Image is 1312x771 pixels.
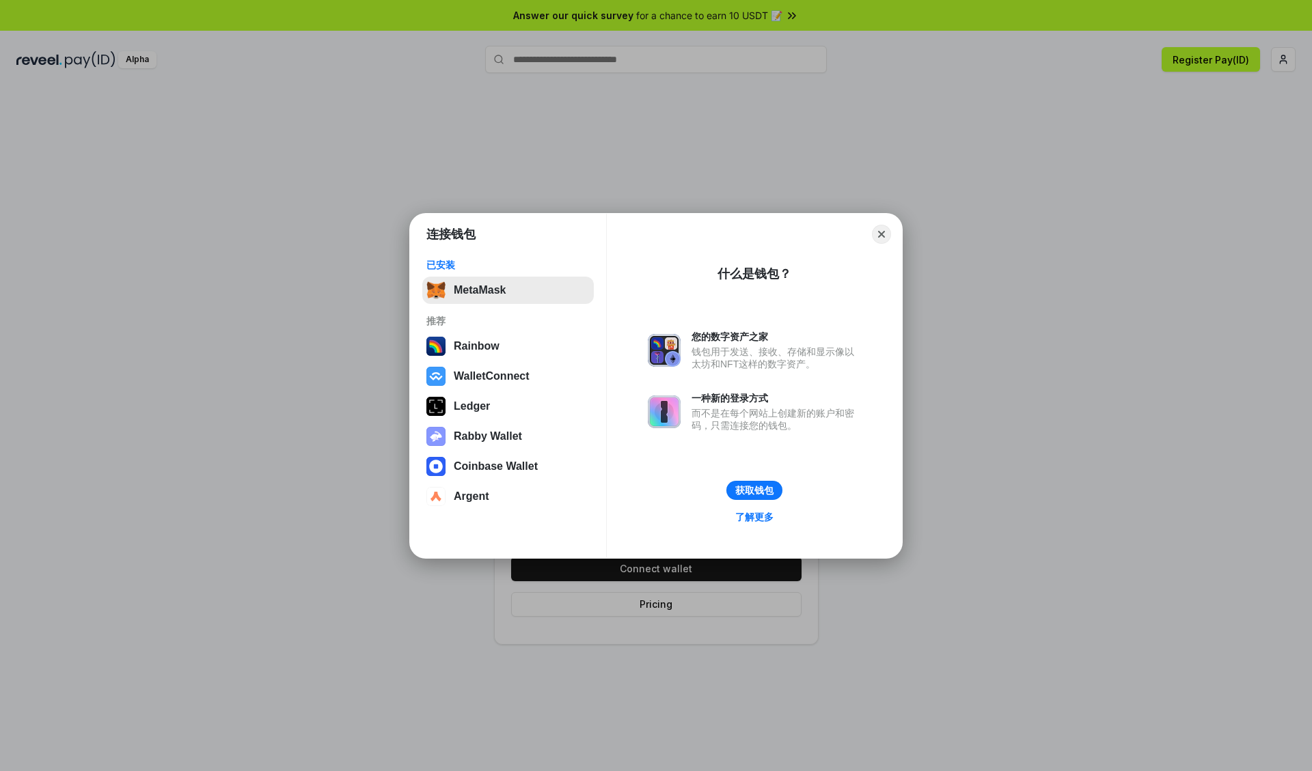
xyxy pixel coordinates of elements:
[422,423,594,450] button: Rabby Wallet
[454,430,522,443] div: Rabby Wallet
[692,392,861,404] div: 一种新的登录方式
[692,331,861,343] div: 您的数字资产之家
[454,370,530,382] div: WalletConnect
[422,393,594,420] button: Ledger
[422,277,594,304] button: MetaMask
[872,225,891,244] button: Close
[422,483,594,510] button: Argent
[422,333,594,360] button: Rainbow
[454,460,538,473] div: Coinbase Wallet
[648,334,681,367] img: svg+xml,%3Csvg%20xmlns%3D%22http%3A%2F%2Fwww.w3.org%2F2000%2Fsvg%22%20fill%3D%22none%22%20viewBox...
[426,259,590,271] div: 已安装
[426,487,446,506] img: svg+xml,%3Csvg%20width%3D%2228%22%20height%3D%2228%22%20viewBox%3D%220%200%2028%2028%22%20fill%3D...
[454,400,490,412] div: Ledger
[426,226,476,242] h1: 连接钱包
[426,427,446,446] img: svg+xml,%3Csvg%20xmlns%3D%22http%3A%2F%2Fwww.w3.org%2F2000%2Fsvg%22%20fill%3D%22none%22%20viewBox...
[426,367,446,386] img: svg+xml,%3Csvg%20width%3D%2228%22%20height%3D%2228%22%20viewBox%3D%220%200%2028%2028%22%20fill%3D...
[717,266,791,282] div: 什么是钱包？
[454,490,489,503] div: Argent
[426,337,446,356] img: svg+xml,%3Csvg%20width%3D%22120%22%20height%3D%22120%22%20viewBox%3D%220%200%20120%20120%22%20fil...
[692,407,861,432] div: 而不是在每个网站上创建新的账户和密码，只需连接您的钱包。
[735,511,774,523] div: 了解更多
[692,346,861,370] div: 钱包用于发送、接收、存储和显示像以太坊和NFT这样的数字资产。
[735,484,774,496] div: 获取钱包
[426,315,590,327] div: 推荐
[426,397,446,416] img: svg+xml,%3Csvg%20xmlns%3D%22http%3A%2F%2Fwww.w3.org%2F2000%2Fsvg%22%20width%3D%2228%22%20height%3...
[727,508,782,526] a: 了解更多
[648,395,681,428] img: svg+xml,%3Csvg%20xmlns%3D%22http%3A%2F%2Fwww.w3.org%2F2000%2Fsvg%22%20fill%3D%22none%22%20viewBox...
[454,284,506,296] div: MetaMask
[422,453,594,480] button: Coinbase Wallet
[726,481,782,500] button: 获取钱包
[422,363,594,390] button: WalletConnect
[426,281,446,300] img: svg+xml,%3Csvg%20fill%3D%22none%22%20height%3D%2233%22%20viewBox%3D%220%200%2035%2033%22%20width%...
[454,340,500,352] div: Rainbow
[426,457,446,476] img: svg+xml,%3Csvg%20width%3D%2228%22%20height%3D%2228%22%20viewBox%3D%220%200%2028%2028%22%20fill%3D...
